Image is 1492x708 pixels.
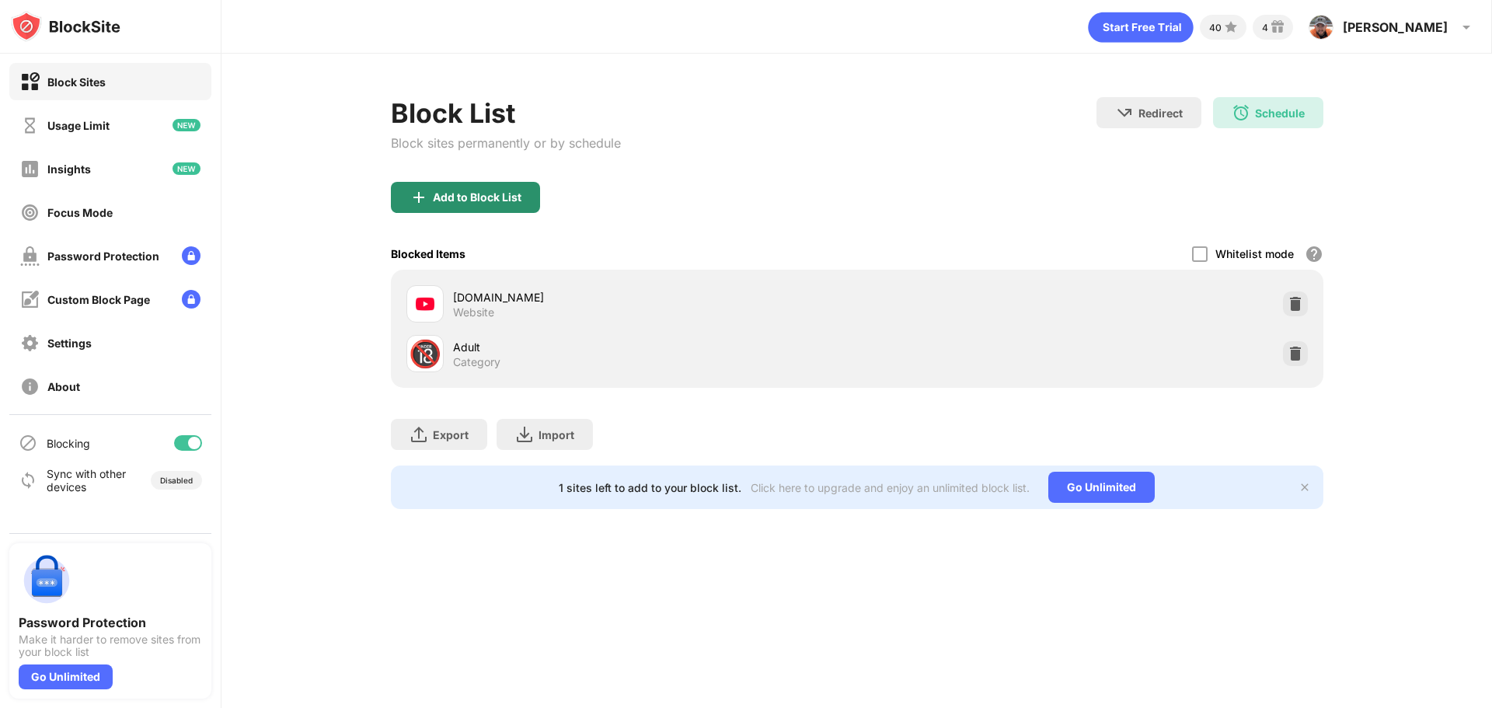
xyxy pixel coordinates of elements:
[1268,18,1287,37] img: reward-small.svg
[19,664,113,689] div: Go Unlimited
[11,11,120,42] img: logo-blocksite.svg
[20,159,40,179] img: insights-off.svg
[20,290,40,309] img: customize-block-page-off.svg
[47,249,159,263] div: Password Protection
[160,476,193,485] div: Disabled
[433,191,521,204] div: Add to Block List
[47,293,150,306] div: Custom Block Page
[19,633,202,658] div: Make it harder to remove sites from your block list
[416,295,434,313] img: favicons
[1255,106,1305,120] div: Schedule
[559,481,741,494] div: 1 sites left to add to your block list.
[20,72,40,92] img: block-on.svg
[453,305,494,319] div: Website
[1138,106,1183,120] div: Redirect
[1222,18,1240,37] img: points-small.svg
[19,553,75,609] img: push-password-protection.svg
[19,434,37,452] img: blocking-icon.svg
[47,206,113,219] div: Focus Mode
[173,162,200,175] img: new-icon.svg
[453,289,857,305] div: [DOMAIN_NAME]
[1048,472,1155,503] div: Go Unlimited
[539,428,574,441] div: Import
[391,97,621,129] div: Block List
[182,290,200,309] img: lock-menu.svg
[20,203,40,222] img: focus-off.svg
[20,377,40,396] img: about-off.svg
[19,615,202,630] div: Password Protection
[453,355,500,369] div: Category
[182,246,200,265] img: lock-menu.svg
[47,337,92,350] div: Settings
[47,75,106,89] div: Block Sites
[1215,247,1294,260] div: Whitelist mode
[1209,22,1222,33] div: 40
[20,246,40,266] img: password-protection-off.svg
[173,119,200,131] img: new-icon.svg
[47,119,110,132] div: Usage Limit
[1262,22,1268,33] div: 4
[47,467,127,494] div: Sync with other devices
[1309,15,1333,40] img: ACg8ocLXuwY8z3gfCz21uKYF4NhW8188MXacEJGd12iHhqOfbPhjooJHWw=s96-c
[391,247,465,260] div: Blocked Items
[1088,12,1194,43] div: animation
[751,481,1030,494] div: Click here to upgrade and enjoy an unlimited block list.
[20,116,40,135] img: time-usage-off.svg
[47,162,91,176] div: Insights
[47,437,90,450] div: Blocking
[391,135,621,151] div: Block sites permanently or by schedule
[1299,481,1311,494] img: x-button.svg
[409,338,441,370] div: 🔞
[20,333,40,353] img: settings-off.svg
[453,339,857,355] div: Adult
[19,471,37,490] img: sync-icon.svg
[1343,19,1448,35] div: [PERSON_NAME]
[433,428,469,441] div: Export
[47,380,80,393] div: About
